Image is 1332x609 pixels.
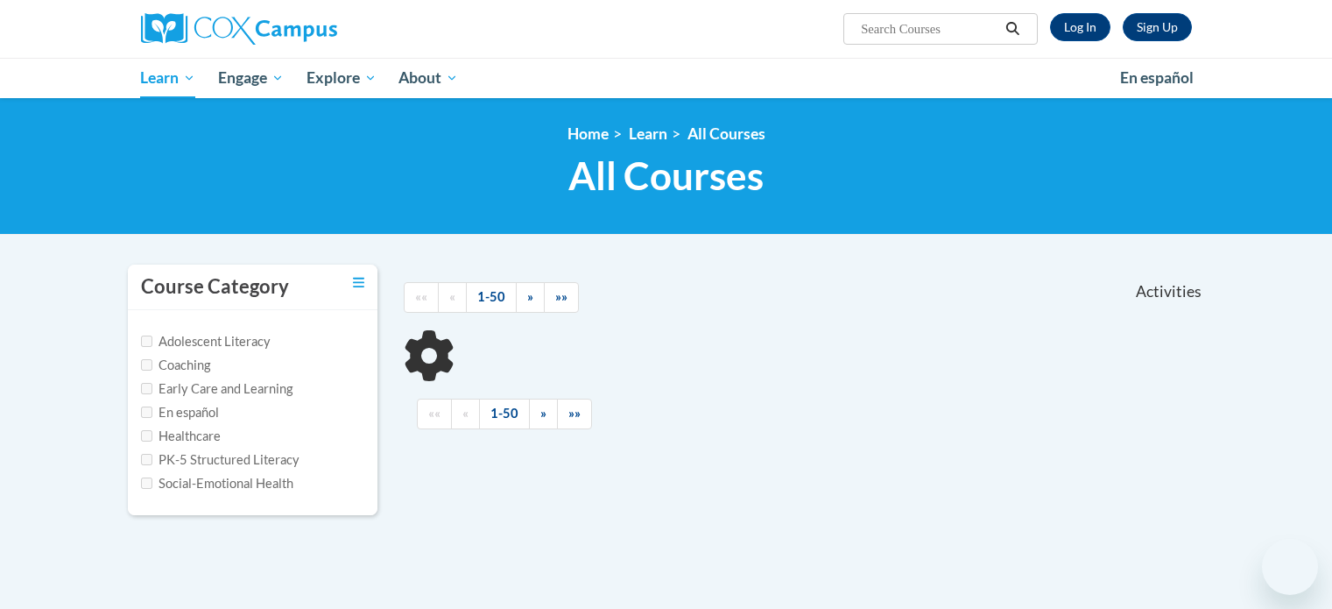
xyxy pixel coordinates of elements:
a: Home [567,124,609,143]
span: About [398,67,458,89]
label: Social-Emotional Health [141,474,293,493]
label: En español [141,403,219,422]
label: Coaching [141,356,210,375]
a: Begining [404,282,439,313]
input: Checkbox for Options [141,336,152,347]
a: En español [1109,60,1205,96]
span: Activities [1136,282,1202,301]
span: »» [568,406,581,421]
span: All Courses [568,152,764,199]
a: Cox Campus [141,13,474,45]
div: Main menu [115,58,1218,98]
span: «« [428,406,440,421]
label: Adolescent Literacy [141,332,271,351]
label: PK-5 Structured Literacy [141,450,300,470]
a: Log In [1050,13,1110,41]
a: Next [529,399,558,429]
span: » [527,289,533,304]
input: Checkbox for Options [141,359,152,371]
input: Checkbox for Options [141,454,152,465]
a: Explore [295,58,388,98]
iframe: Button to launch messaging window [1262,539,1318,595]
a: End [557,399,592,429]
a: Register [1123,13,1192,41]
input: Checkbox for Options [141,407,152,418]
label: Healthcare [141,427,221,446]
a: Next [516,282,545,313]
input: Checkbox for Options [141,430,152,442]
a: Learn [130,58,208,98]
span: « [462,406,469,421]
a: About [387,58,469,98]
a: 1-50 [479,399,530,429]
a: Engage [207,58,295,98]
a: Learn [629,124,667,143]
span: Explore [307,67,377,89]
span: «« [415,289,427,304]
img: Cox Campus [141,13,337,45]
a: End [544,282,579,313]
span: Learn [140,67,195,89]
a: Previous [438,282,467,313]
input: Checkbox for Options [141,478,152,489]
span: Engage [218,67,284,89]
a: Toggle collapse [353,273,364,293]
span: » [540,406,546,421]
a: Begining [417,399,452,429]
h3: Course Category [141,273,289,301]
span: « [449,289,455,304]
span: »» [555,289,567,304]
input: Search Courses [859,18,999,39]
label: Early Care and Learning [141,379,292,399]
a: All Courses [687,124,765,143]
button: Search [999,18,1025,39]
a: Previous [451,399,480,429]
a: 1-50 [466,282,517,313]
input: Checkbox for Options [141,383,152,394]
span: En español [1120,68,1194,87]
